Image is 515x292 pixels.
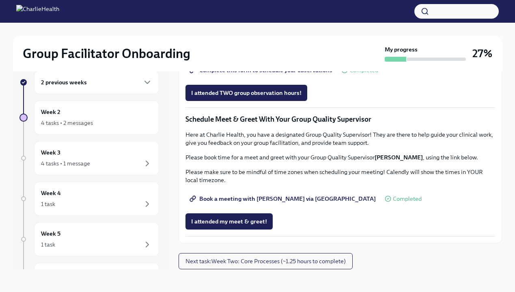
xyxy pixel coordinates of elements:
h3: 27% [472,46,492,61]
strong: [PERSON_NAME] [375,154,423,161]
h2: Group Facilitator Onboarding [23,45,190,62]
a: Week 24 tasks • 2 messages [19,101,159,135]
a: Week 41 task [19,182,159,216]
h6: 2 previous weeks [41,78,87,87]
div: 4 tasks • 2 messages [41,119,93,127]
span: Completed [349,67,378,73]
p: Schedule Meet & Greet With Your Group Quality Supervisor [185,114,495,124]
a: Book a meeting with [PERSON_NAME] via [GEOGRAPHIC_DATA] [185,191,381,207]
button: Next task:Week Two: Core Processes (~1.25 hours to complete) [179,253,353,269]
div: 1 task [41,240,55,249]
span: Book a meeting with [PERSON_NAME] via [GEOGRAPHIC_DATA] [191,195,376,203]
h6: Week 2 [41,107,60,116]
span: Next task : Week Two: Core Processes (~1.25 hours to complete) [185,257,346,265]
span: Completed [393,196,422,202]
button: I attended my meet & greet! [185,213,273,230]
span: I attended my meet & greet! [191,217,267,225]
div: 2 previous weeks [34,71,159,94]
a: Week 34 tasks • 1 message [19,141,159,175]
img: CharlieHealth [16,5,59,18]
div: 4 tasks • 1 message [41,159,90,167]
h6: Week 3 [41,148,60,157]
div: 1 task [41,200,55,208]
p: Please make sure to be mindful of time zones when scheduling your meeting! Calendly will show the... [185,168,495,184]
a: Week 51 task [19,222,159,256]
button: I attended TWO group observation hours! [185,85,307,101]
p: Please book time for a meet and greet with your Group Quality Supervisor , using the link below. [185,153,495,161]
h6: Week 4 [41,189,61,198]
span: I attended TWO group observation hours! [191,89,302,97]
strong: My progress [385,45,418,54]
h6: Week 5 [41,229,60,238]
p: Here at Charlie Health, you have a designated Group Quality Supervisor! They are there to help gu... [185,131,495,147]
